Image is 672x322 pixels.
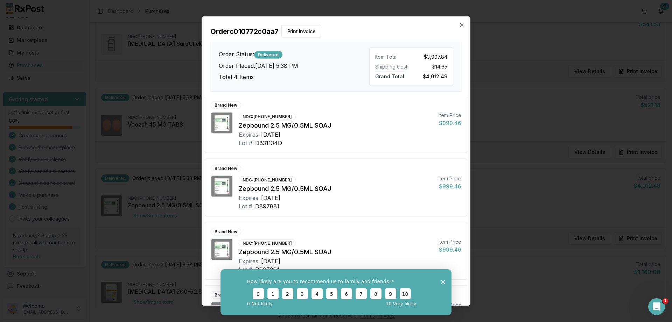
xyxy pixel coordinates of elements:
[414,63,447,70] div: $14.65
[255,202,279,210] div: D897881
[239,193,260,202] div: Expires:
[663,298,668,304] span: 1
[239,120,433,130] div: Zepbound 2.5 MG/0.5ML SOAJ
[211,112,232,133] img: Zepbound 2.5 MG/0.5ML SOAJ
[255,138,282,147] div: D831134D
[261,130,280,138] div: [DATE]
[281,25,322,37] button: Print Invoice
[239,265,254,273] div: Lot #:
[439,245,461,253] div: $999.46
[439,182,461,190] div: $999.46
[439,119,461,127] div: $999.46
[211,164,241,172] div: Brand New
[219,72,369,81] h3: Total 4 Items
[375,53,408,60] div: Item Total
[375,71,404,79] span: Grand Total
[219,50,369,58] h3: Order Status:
[423,71,447,79] span: $4,012.49
[239,113,296,120] div: NDC: [PHONE_NUMBER]
[239,176,296,184] div: NDC: [PHONE_NUMBER]
[239,247,433,257] div: Zepbound 2.5 MG/0.5ML SOAJ
[424,53,447,60] span: $3,997.84
[239,257,260,265] div: Expires:
[239,130,260,138] div: Expires:
[261,193,280,202] div: [DATE]
[210,25,462,37] h2: Order c010772c0aa7
[648,298,665,315] iframe: Intercom live chat
[211,228,241,235] div: Brand New
[211,176,232,196] img: Zepbound 2.5 MG/0.5ML SOAJ
[439,238,461,245] div: Item Price
[261,257,280,265] div: [DATE]
[239,239,296,247] div: NDC: [PHONE_NUMBER]
[211,239,232,260] img: Zepbound 2.5 MG/0.5ML SOAJ
[439,112,461,119] div: Item Price
[219,61,369,70] h3: Order Placed: [DATE] 5:38 PM
[211,291,241,299] div: Brand New
[239,184,433,193] div: Zepbound 2.5 MG/0.5ML SOAJ
[255,265,279,273] div: D897881
[439,175,461,182] div: Item Price
[220,269,451,315] iframe: Survey from RxPost
[254,51,282,58] div: Delivered
[239,202,254,210] div: Lot #:
[375,63,408,70] div: Shipping Cost
[211,101,241,109] div: Brand New
[239,138,254,147] div: Lot #:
